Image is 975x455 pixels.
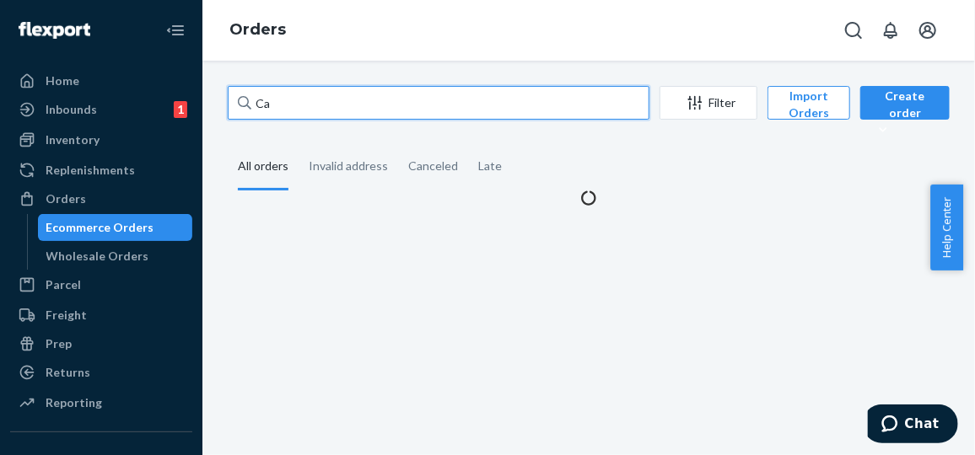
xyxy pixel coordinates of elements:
a: Freight [10,302,192,329]
div: Home [46,72,79,89]
div: Freight [46,307,87,324]
div: Replenishments [46,162,135,179]
div: Parcel [46,276,81,293]
div: Orders [46,190,86,207]
div: Prep [46,335,72,352]
div: Invalid address [309,144,388,188]
button: Open account menu [911,13,945,47]
button: Help Center [930,185,963,270]
a: Parcel [10,271,192,298]
button: Close Navigation [159,13,192,47]
div: Filter [660,94,757,111]
a: Orders [10,185,192,212]
div: Create order [873,88,937,138]
div: Ecommerce Orders [46,219,154,236]
div: All orders [238,144,288,190]
div: Inventory [46,131,100,148]
a: Inbounds1 [10,96,192,123]
a: Prep [10,330,192,357]
button: Open notifications [874,13,908,47]
div: Returns [46,364,90,381]
div: 1 [174,101,187,118]
div: Late [478,144,502,188]
div: Canceled [408,144,458,188]
a: Returns [10,359,192,386]
a: Home [10,67,192,94]
input: Search orders [228,86,649,120]
button: Open Search Box [837,13,870,47]
a: Ecommerce Orders [38,214,193,241]
button: Filter [660,86,757,120]
button: Import Orders [768,86,850,120]
a: Reporting [10,389,192,416]
div: Wholesale Orders [46,248,149,265]
ol: breadcrumbs [216,6,299,55]
a: Orders [229,20,286,39]
div: Reporting [46,394,102,411]
div: Inbounds [46,101,97,118]
button: Create order [860,86,950,120]
a: Wholesale Orders [38,243,193,270]
a: Inventory [10,126,192,153]
a: Replenishments [10,157,192,184]
img: Flexport logo [19,22,90,39]
iframe: Opens a widget where you can chat to one of our agents [868,404,958,447]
